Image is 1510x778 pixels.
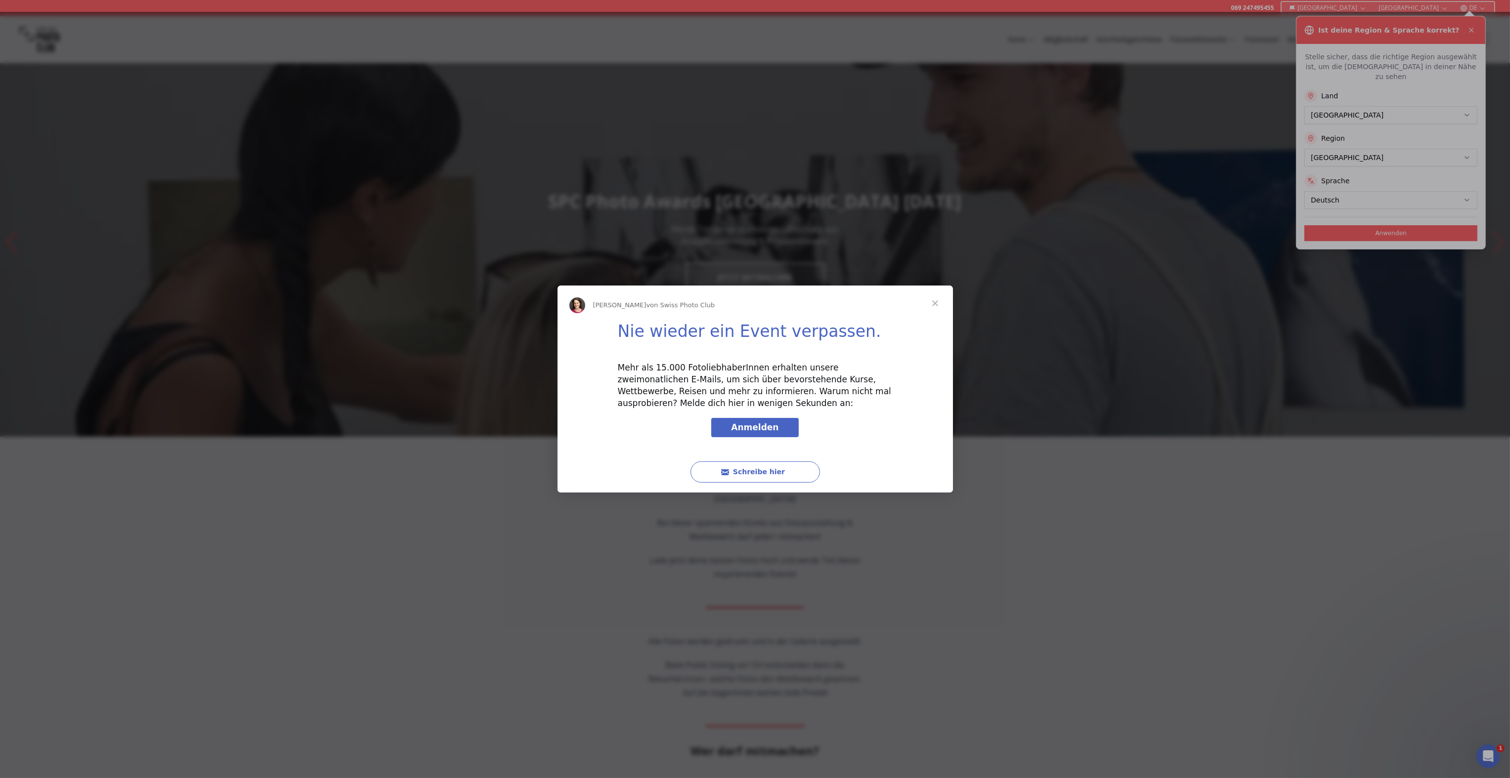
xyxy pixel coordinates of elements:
[690,461,820,483] button: Schreibe hier
[731,422,778,432] span: Anmelden
[618,322,893,348] h1: Nie wieder ein Event verpassen.
[593,301,647,309] span: [PERSON_NAME]
[711,418,798,438] a: Anmelden
[917,286,953,321] span: Schließen
[569,297,585,313] img: Profile image for Joan
[647,301,715,309] span: von Swiss Photo Club
[618,362,893,409] div: Mehr als 15.000 FotoliebhaberInnen erhalten unsere zweimonatlichen E-Mails, um sich über bevorste...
